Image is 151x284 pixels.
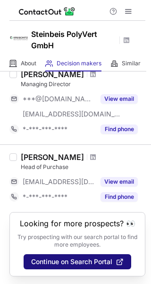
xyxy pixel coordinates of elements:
[101,94,138,104] button: Reveal Button
[20,219,135,228] header: Looking for more prospects? 👀
[21,80,145,89] div: Managing Director
[101,177,138,186] button: Reveal Button
[17,233,138,248] p: Try prospecting with our search portal to find more employees.
[21,60,36,67] span: About
[101,192,138,202] button: Reveal Button
[21,163,145,171] div: Head of Purchase
[19,6,75,17] img: ContactOut v5.3.10
[23,110,121,118] span: [EMAIL_ADDRESS][DOMAIN_NAME]
[23,95,95,103] span: ***@[DOMAIN_NAME]
[101,124,138,134] button: Reveal Button
[21,70,84,79] div: [PERSON_NAME]
[57,60,101,67] span: Decision makers
[21,152,84,162] div: [PERSON_NAME]
[9,29,28,48] img: dbd4a20dcda2c942f347682b2d459db3
[24,254,131,269] button: Continue on Search Portal
[31,258,112,266] span: Continue on Search Portal
[122,60,141,67] span: Similar
[23,177,95,186] span: [EMAIL_ADDRESS][DOMAIN_NAME]
[31,28,116,51] h1: Steinbeis PolyVert GmbH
